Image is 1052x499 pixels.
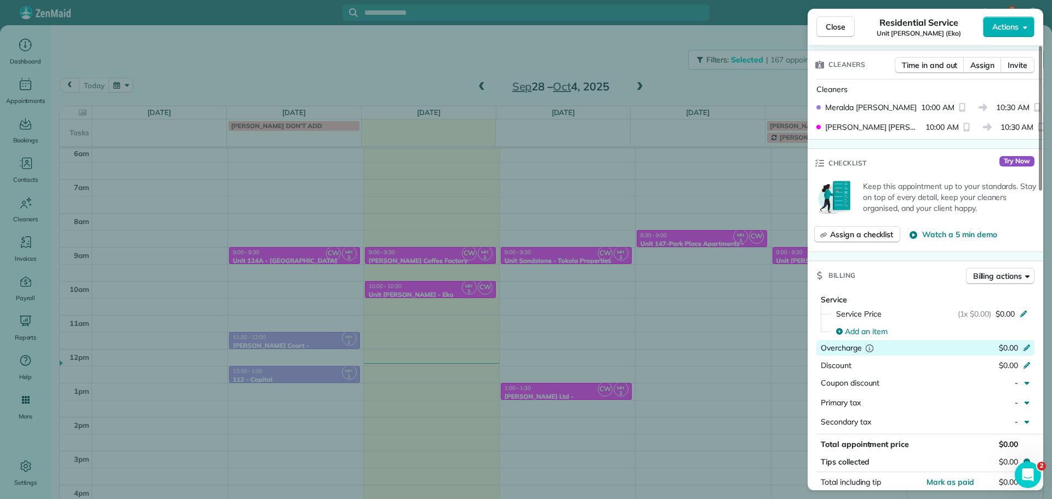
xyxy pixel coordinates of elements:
[999,156,1034,167] span: Try Now
[963,57,1002,73] button: Assign
[996,102,1030,113] span: 10:30 AM
[825,122,921,133] span: [PERSON_NAME] [PERSON_NAME]-German
[821,417,871,427] span: Secondary tax
[821,378,879,388] span: Coupon discount
[814,226,900,243] button: Assign a checklist
[1015,417,1018,427] span: -
[830,229,893,240] span: Assign a checklist
[999,477,1018,487] span: $0.00
[821,398,861,408] span: Primary tax
[879,16,958,29] span: Residential Service
[999,360,1018,370] span: $0.00
[828,59,865,70] span: Cleaners
[958,308,992,319] span: (1x $0.00)
[927,477,974,487] button: Mark as paid
[1015,378,1018,388] span: -
[922,229,997,240] span: Watch a 5 min demo
[895,57,964,73] button: Time in and out
[825,102,917,113] span: Meralda [PERSON_NAME]
[973,271,1022,282] span: Billing actions
[1000,57,1034,73] button: Invite
[1015,462,1041,488] iframe: Intercom live chat
[996,308,1015,319] span: $0.00
[1000,122,1034,133] span: 10:30 AM
[836,308,882,319] span: Service Price
[816,16,855,37] button: Close
[821,477,881,487] span: Total including tip
[821,342,916,353] div: Overcharge
[830,305,1034,323] button: Service Price(1x $0.00)$0.00
[821,360,851,370] span: Discount
[830,323,1034,340] button: Add an item
[816,84,848,94] span: Cleaners
[845,326,888,337] span: Add an item
[970,60,994,71] span: Assign
[999,439,1018,449] span: $0.00
[821,295,847,305] span: Service
[927,477,974,487] span: Mark as paid
[828,158,867,169] span: Checklist
[925,122,959,133] span: 10:00 AM
[902,60,957,71] span: Time in and out
[992,21,1019,32] span: Actions
[863,181,1037,214] p: Keep this appointment up to your standards. Stay on top of every detail, keep your cleaners organ...
[821,439,909,449] span: Total appointment price
[1037,462,1046,471] span: 2
[816,454,1034,469] button: Tips collected$0.00
[826,21,845,32] span: Close
[999,343,1018,353] span: $0.00
[909,229,997,240] button: Watch a 5 min demo
[999,456,1018,467] span: $0.00
[821,456,870,467] span: Tips collected
[921,102,954,113] span: 10:00 AM
[877,29,961,38] span: Unit [PERSON_NAME] (Eko)
[1008,60,1027,71] span: Invite
[1015,398,1018,408] span: -
[828,270,856,281] span: Billing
